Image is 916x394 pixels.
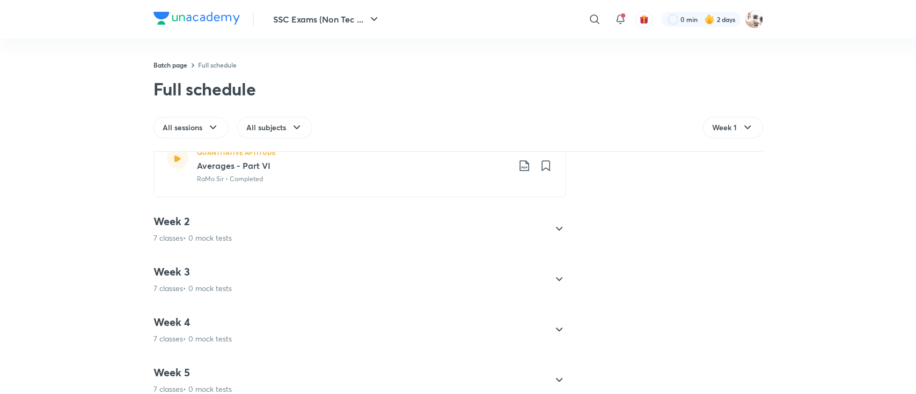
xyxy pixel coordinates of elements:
[246,122,286,133] span: All subjects
[639,14,649,24] img: avatar
[153,366,232,380] h4: Week 5
[153,12,240,25] img: Company Logo
[153,283,232,294] p: 7 classes • 0 mock tests
[197,174,263,184] p: RaMo Sir • Completed
[145,265,566,294] div: Week 37 classes• 0 mock tests
[153,12,240,27] a: Company Logo
[153,265,232,279] h4: Week 3
[153,61,187,69] a: Batch page
[145,315,566,344] div: Week 47 classes• 0 mock tests
[153,214,232,228] h4: Week 2
[145,214,566,243] div: Week 27 classes• 0 mock tests
[153,134,566,197] a: QUANTITATIVE APTITUDEAverages - Part VIRaMo Sir • Completed
[745,10,763,28] img: Pragya Singh
[267,9,387,30] button: SSC Exams (Non Tec ...
[153,333,232,344] p: 7 classes • 0 mock tests
[197,147,276,157] h5: QUANTITATIVE APTITUDE
[198,61,237,69] a: Full schedule
[153,78,256,100] div: Full schedule
[635,11,653,28] button: avatar
[153,233,232,243] p: 7 classes • 0 mock tests
[153,315,232,329] h4: Week 4
[197,159,509,172] h3: Averages - Part VI
[704,14,715,25] img: streak
[163,122,202,133] span: All sessions
[712,122,737,133] span: Week 1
